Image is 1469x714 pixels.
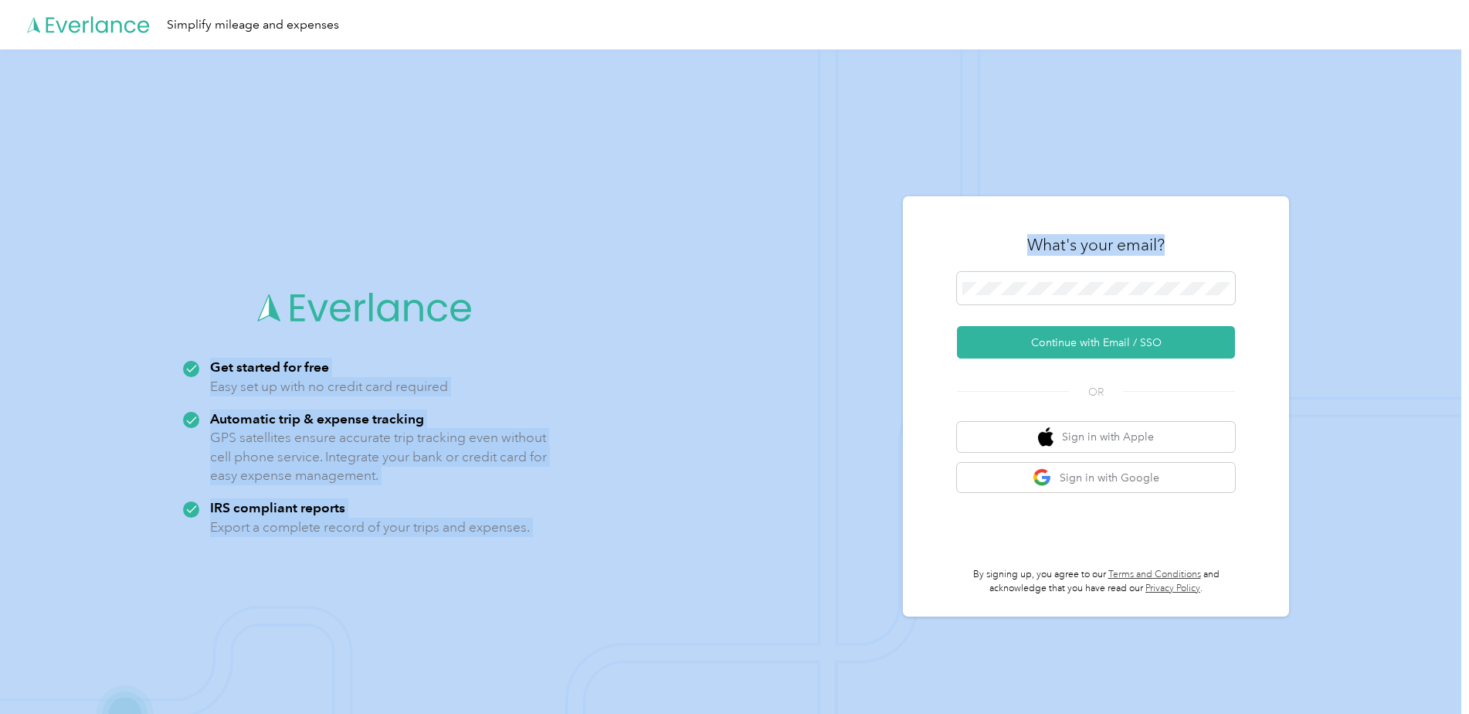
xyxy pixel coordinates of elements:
[210,359,329,375] strong: Get started for free
[1038,427,1053,447] img: apple logo
[1145,583,1200,594] a: Privacy Policy
[210,518,530,537] p: Export a complete record of your trips and expenses.
[1027,234,1165,256] h3: What's your email?
[957,422,1235,452] button: apple logoSign in with Apple
[167,15,339,35] div: Simplify mileage and expenses
[957,568,1235,595] p: By signing up, you agree to our and acknowledge that you have read our .
[210,377,448,396] p: Easy set up with no credit card required
[957,463,1235,493] button: google logoSign in with Google
[957,326,1235,359] button: Continue with Email / SSO
[1108,569,1201,580] a: Terms and Conditions
[210,410,424,427] strong: Automatic trip & expense tracking
[1033,468,1052,488] img: google logo
[1069,384,1123,400] span: OR
[210,428,548,485] p: GPS satellites ensure accurate trip tracking even without cell phone service. Integrate your bank...
[210,499,345,515] strong: IRS compliant reports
